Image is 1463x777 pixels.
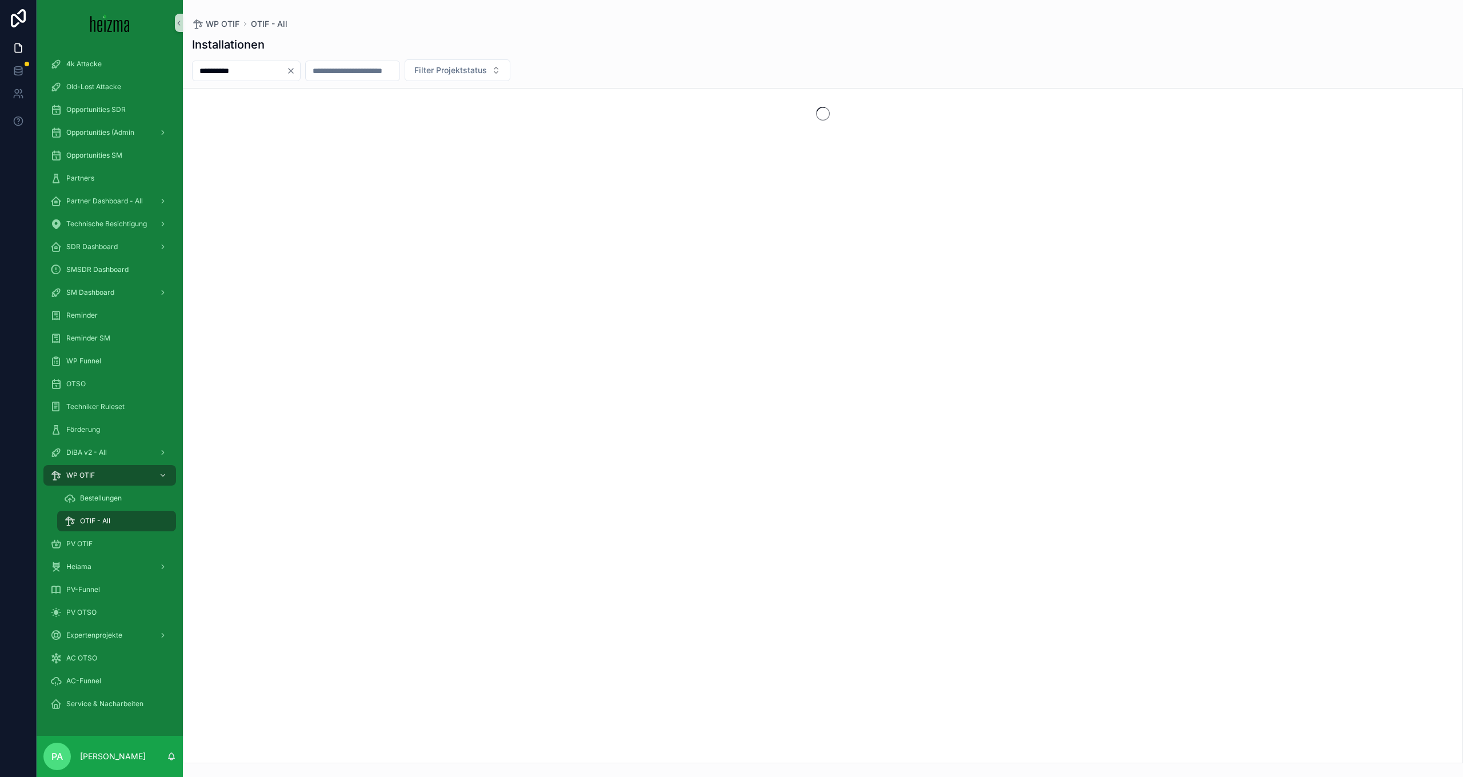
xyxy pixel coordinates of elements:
[43,465,176,486] a: WP OTIF
[66,539,93,548] span: PV OTIF
[414,65,487,76] span: Filter Projektstatus
[206,18,239,30] span: WP OTIF
[66,631,122,640] span: Expertenprojekte
[43,648,176,668] a: AC OTSO
[66,311,98,320] span: Reminder
[192,37,265,53] h1: Installationen
[43,305,176,326] a: Reminder
[66,379,86,388] span: OTSO
[66,654,97,663] span: AC OTSO
[66,82,121,91] span: Old-Lost Attacke
[43,259,176,280] a: SMSDR Dashboard
[66,128,134,137] span: Opportunities (Admin
[43,396,176,417] a: Techniker Ruleset
[66,265,129,274] span: SMSDR Dashboard
[66,562,91,571] span: Heiama
[80,494,122,503] span: Bestellungen
[66,425,100,434] span: Förderung
[66,59,102,69] span: 4k Attacke
[37,46,183,729] div: scrollable content
[43,671,176,691] a: AC-Funnel
[43,694,176,714] a: Service & Nacharbeiten
[405,59,510,81] button: Select Button
[43,99,176,120] a: Opportunities SDR
[43,168,176,189] a: Partners
[43,328,176,349] a: Reminder SM
[66,402,125,411] span: Techniker Ruleset
[43,191,176,211] a: Partner Dashboard - All
[43,556,176,577] a: Heiama
[66,105,126,114] span: Opportunities SDR
[43,237,176,257] a: SDR Dashboard
[43,282,176,303] a: SM Dashboard
[66,334,110,343] span: Reminder SM
[43,145,176,166] a: Opportunities SM
[43,122,176,143] a: Opportunities (Admin
[192,18,239,30] a: WP OTIF
[66,585,100,594] span: PV-Funnel
[43,534,176,554] a: PV OTIF
[43,214,176,234] a: Technische Besichtigung
[66,242,118,251] span: SDR Dashboard
[66,471,95,480] span: WP OTIF
[66,676,101,686] span: AC-Funnel
[66,448,107,457] span: DiBA v2 - All
[80,516,110,526] span: OTIF - All
[66,219,147,229] span: Technische Besichtigung
[43,625,176,646] a: Expertenprojekte
[51,750,63,763] span: PA
[90,14,130,32] img: App logo
[66,288,114,297] span: SM Dashboard
[66,174,94,183] span: Partners
[286,66,300,75] button: Clear
[66,699,143,708] span: Service & Nacharbeiten
[43,579,176,600] a: PV-Funnel
[66,608,97,617] span: PV OTSO
[66,357,101,366] span: WP Funnel
[57,488,176,508] a: Bestellungen
[66,197,143,206] span: Partner Dashboard - All
[43,351,176,371] a: WP Funnel
[43,77,176,97] a: Old-Lost Attacke
[57,511,176,531] a: OTIF - All
[43,602,176,623] a: PV OTSO
[43,419,176,440] a: Förderung
[43,442,176,463] a: DiBA v2 - All
[251,18,287,30] a: OTIF - All
[80,751,146,762] p: [PERSON_NAME]
[43,374,176,394] a: OTSO
[66,151,122,160] span: Opportunities SM
[43,54,176,74] a: 4k Attacke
